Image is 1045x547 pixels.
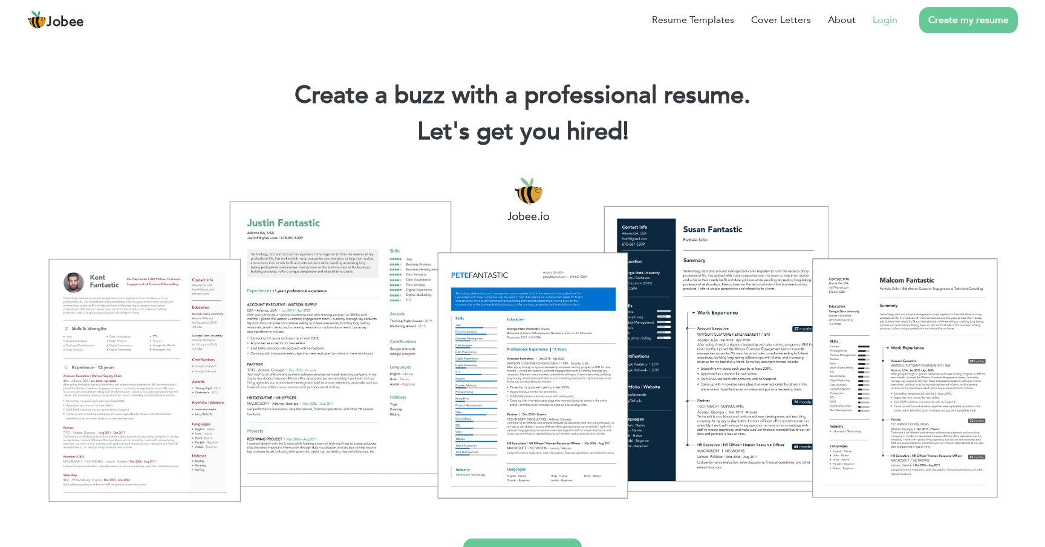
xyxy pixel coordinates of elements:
a: Resume Templates [652,13,734,27]
span: Jobee [47,16,84,29]
a: Login [873,13,897,27]
h2: Let's [18,116,1027,148]
a: Create my resume [919,7,1018,33]
img: jobee.io [27,10,47,30]
h1: Create a buzz with a professional resume. [18,80,1027,111]
span: get you hired! [477,115,629,148]
a: Jobee [27,10,84,30]
a: About [828,13,856,27]
span: | [623,115,628,148]
a: Cover Letters [751,13,811,27]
